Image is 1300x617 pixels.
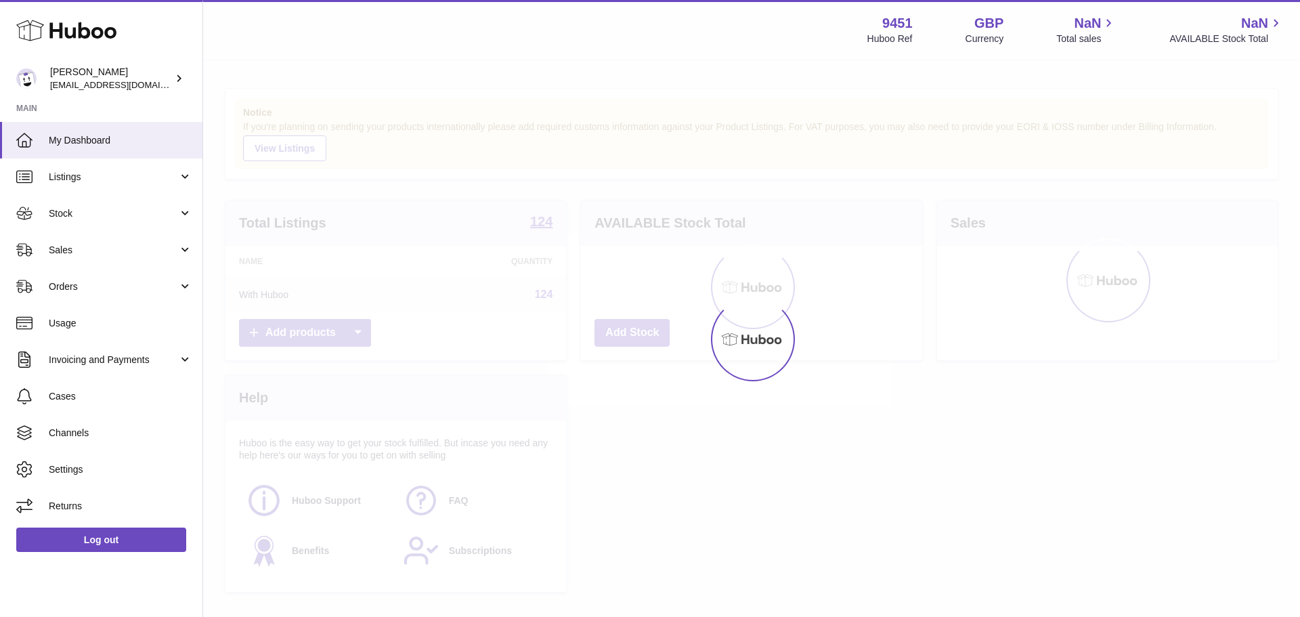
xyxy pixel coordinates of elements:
[50,79,199,90] span: [EMAIL_ADDRESS][DOMAIN_NAME]
[49,463,192,476] span: Settings
[49,354,178,366] span: Invoicing and Payments
[49,280,178,293] span: Orders
[49,171,178,184] span: Listings
[49,207,178,220] span: Stock
[867,33,913,45] div: Huboo Ref
[49,244,178,257] span: Sales
[974,14,1003,33] strong: GBP
[16,68,37,89] img: internalAdmin-9451@internal.huboo.com
[49,427,192,440] span: Channels
[49,317,192,330] span: Usage
[1074,14,1101,33] span: NaN
[1056,14,1117,45] a: NaN Total sales
[1241,14,1268,33] span: NaN
[1169,14,1284,45] a: NaN AVAILABLE Stock Total
[49,390,192,403] span: Cases
[49,134,192,147] span: My Dashboard
[966,33,1004,45] div: Currency
[1056,33,1117,45] span: Total sales
[882,14,913,33] strong: 9451
[16,528,186,552] a: Log out
[49,500,192,513] span: Returns
[50,66,172,91] div: [PERSON_NAME]
[1169,33,1284,45] span: AVAILABLE Stock Total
